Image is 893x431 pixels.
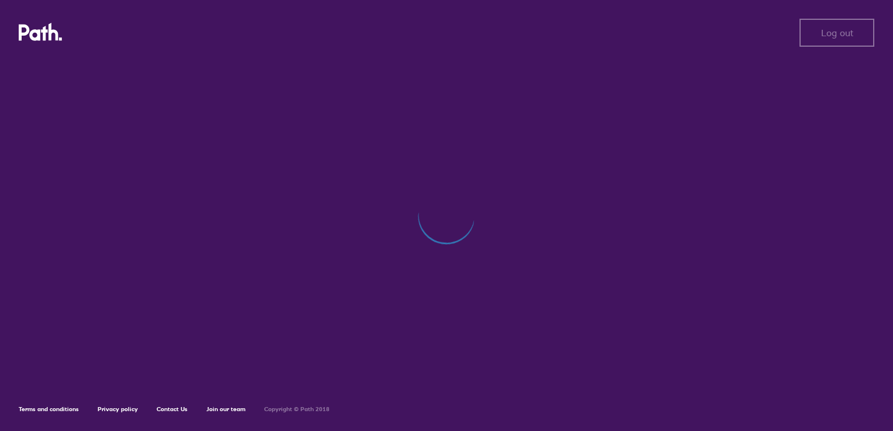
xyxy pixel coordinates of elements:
a: Privacy policy [98,405,138,413]
span: Log out [821,27,853,38]
a: Terms and conditions [19,405,79,413]
a: Contact Us [157,405,188,413]
h6: Copyright © Path 2018 [264,406,330,413]
button: Log out [799,19,874,47]
a: Join our team [206,405,245,413]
